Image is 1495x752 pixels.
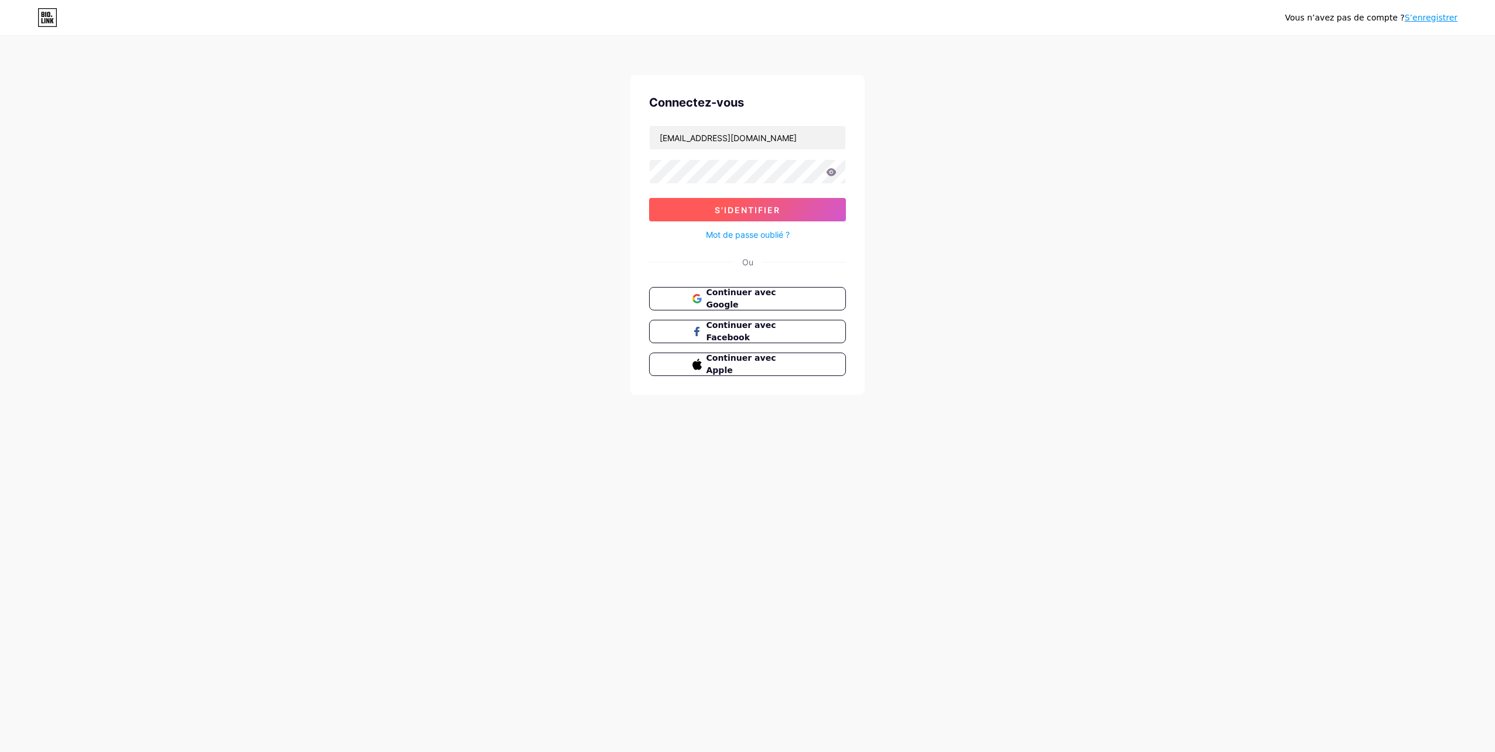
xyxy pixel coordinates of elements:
[650,126,845,149] input: Nom d’utilisateur
[1285,12,1458,24] div: Vous n’avez pas de compte ?
[706,352,803,377] span: Continuer avec Apple
[715,205,780,215] span: S'identifier
[706,228,790,241] a: Mot de passe oublié ?
[742,256,753,268] div: Ou
[706,319,803,344] span: Continuer avec Facebook
[649,353,846,376] button: Continuer avec Apple
[649,287,846,310] button: Continuer avec Google
[706,286,803,311] span: Continuer avec Google
[649,198,846,221] button: S'identifier
[1405,13,1458,22] a: S’enregistrer
[649,320,846,343] button: Continuer avec Facebook
[649,94,846,111] div: Connectez-vous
